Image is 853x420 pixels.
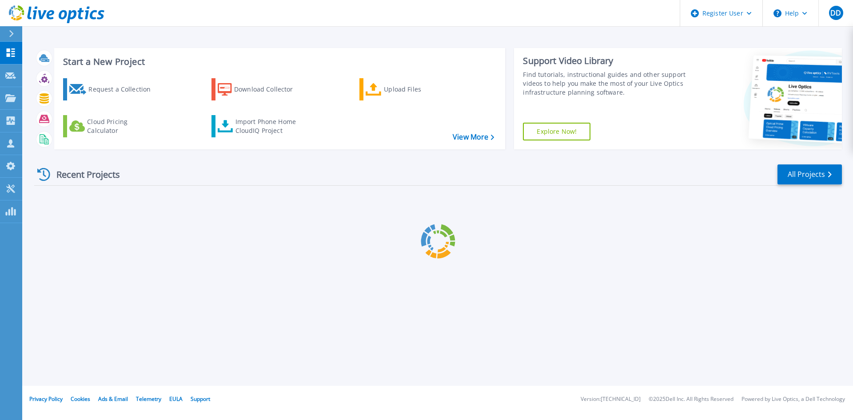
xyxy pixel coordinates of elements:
a: EULA [169,395,183,403]
a: Ads & Email [98,395,128,403]
div: Download Collector [234,80,305,98]
div: Recent Projects [34,164,132,185]
a: All Projects [777,164,842,184]
li: Powered by Live Optics, a Dell Technology [741,396,845,402]
a: Explore Now! [523,123,590,140]
a: Upload Files [359,78,458,100]
li: Version: [TECHNICAL_ID] [581,396,641,402]
div: Upload Files [384,80,455,98]
span: DD [830,9,841,16]
a: Support [191,395,210,403]
div: Find tutorials, instructional guides and other support videos to help you make the most of your L... [523,70,690,97]
div: Request a Collection [88,80,159,98]
h3: Start a New Project [63,57,494,67]
div: Cloud Pricing Calculator [87,117,158,135]
a: Telemetry [136,395,161,403]
div: Import Phone Home CloudIQ Project [235,117,305,135]
a: Download Collector [211,78,311,100]
a: Privacy Policy [29,395,63,403]
a: Cloud Pricing Calculator [63,115,162,137]
div: Support Video Library [523,55,690,67]
a: View More [453,133,494,141]
a: Request a Collection [63,78,162,100]
li: © 2025 Dell Inc. All Rights Reserved [649,396,733,402]
a: Cookies [71,395,90,403]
